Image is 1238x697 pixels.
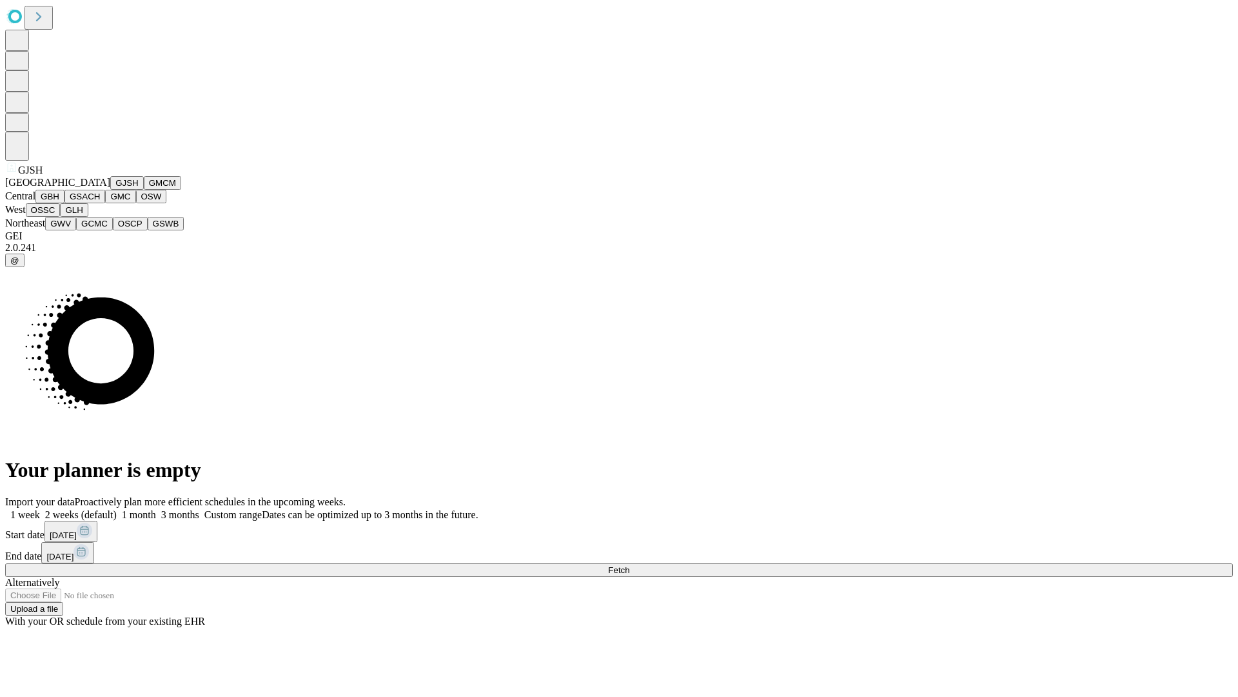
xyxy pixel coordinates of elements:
[5,577,59,588] span: Alternatively
[5,230,1233,242] div: GEI
[64,190,105,203] button: GSACH
[5,602,63,616] button: Upload a file
[144,176,181,190] button: GMCM
[45,217,76,230] button: GWV
[75,496,346,507] span: Proactively plan more efficient schedules in the upcoming weeks.
[5,616,205,627] span: With your OR schedule from your existing EHR
[35,190,64,203] button: GBH
[60,203,88,217] button: GLH
[110,176,144,190] button: GJSH
[44,521,97,542] button: [DATE]
[10,256,19,265] span: @
[5,496,75,507] span: Import your data
[18,165,43,176] span: GJSH
[41,542,94,563] button: [DATE]
[136,190,167,203] button: OSW
[5,217,45,228] span: Northeast
[262,509,478,520] span: Dates can be optimized up to 3 months in the future.
[45,509,117,520] span: 2 weeks (default)
[122,509,156,520] span: 1 month
[5,563,1233,577] button: Fetch
[5,177,110,188] span: [GEOGRAPHIC_DATA]
[50,530,77,540] span: [DATE]
[76,217,113,230] button: GCMC
[105,190,135,203] button: GMC
[5,190,35,201] span: Central
[5,204,26,215] span: West
[5,542,1233,563] div: End date
[148,217,184,230] button: GSWB
[113,217,148,230] button: OSCP
[5,458,1233,482] h1: Your planner is empty
[5,521,1233,542] div: Start date
[161,509,199,520] span: 3 months
[46,552,74,561] span: [DATE]
[26,203,61,217] button: OSSC
[204,509,262,520] span: Custom range
[608,565,629,575] span: Fetch
[10,509,40,520] span: 1 week
[5,254,25,267] button: @
[5,242,1233,254] div: 2.0.241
